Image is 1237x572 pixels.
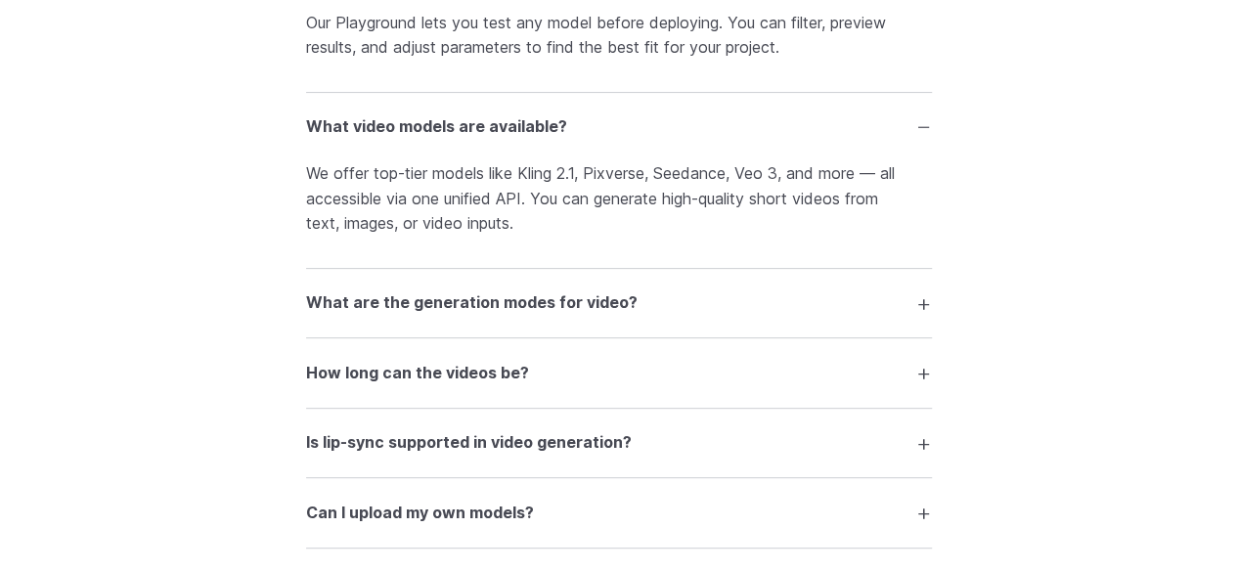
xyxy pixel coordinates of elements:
h3: Can I upload my own models? [306,501,534,526]
p: We offer top-tier models like Kling 2.1, Pixverse, Seedance, Veo 3, and more — all accessible via... [306,161,932,237]
h3: What are the generation modes for video? [306,290,638,316]
h3: How long can the videos be? [306,361,529,386]
summary: What video models are available? [306,109,932,146]
summary: How long can the videos be? [306,354,932,391]
summary: Is lip-sync supported in video generation? [306,424,932,462]
summary: What are the generation modes for video? [306,285,932,322]
h3: What video models are available? [306,114,567,140]
h3: Is lip-sync supported in video generation? [306,430,632,456]
p: Our Playground lets you test any model before deploying. You can filter, preview results, and adj... [306,11,932,61]
summary: Can I upload my own models? [306,494,932,531]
